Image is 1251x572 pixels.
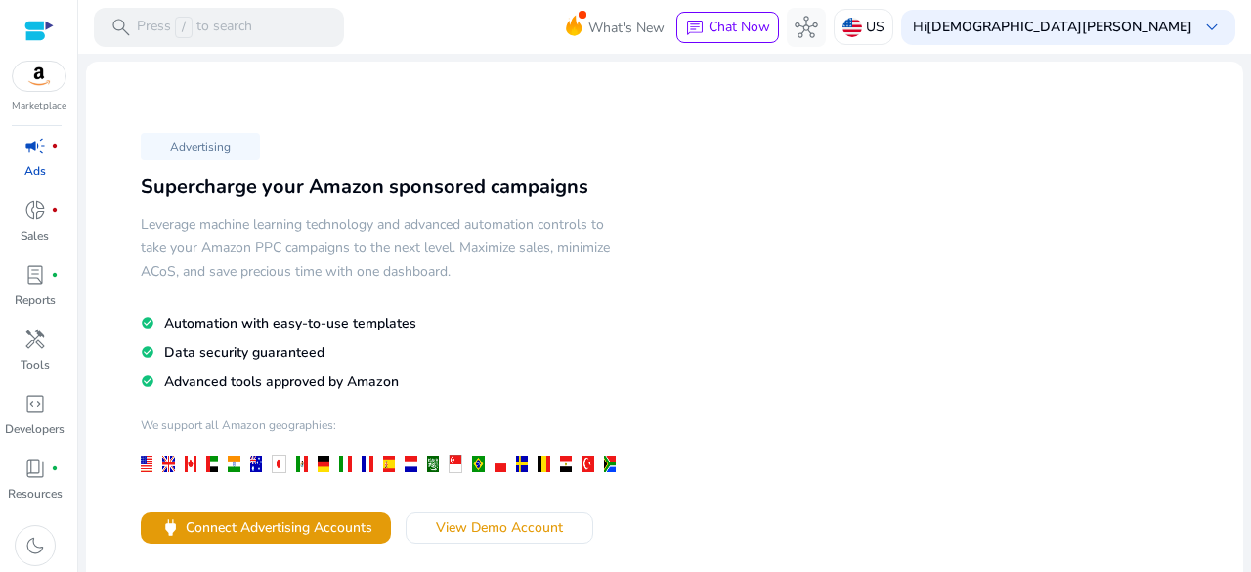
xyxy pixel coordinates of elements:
span: code_blocks [23,392,47,416]
mat-icon: check_circle [141,315,154,331]
p: Resources [8,485,63,503]
p: US [866,10,884,44]
p: Hi [913,21,1192,34]
span: chat [685,19,705,38]
p: Tools [21,356,50,374]
span: Advanced tools approved by Amazon [164,373,399,391]
span: book_4 [23,457,47,480]
span: hub [795,16,818,39]
p: Advertising [141,133,260,160]
span: dark_mode [23,534,47,557]
span: / [175,17,193,38]
span: Data security guaranteed [164,343,324,362]
h3: Supercharge your Amazon sponsored campaigns [141,175,625,198]
span: campaign [23,134,47,157]
span: View Demo Account [436,517,563,538]
p: Press to search [137,17,252,38]
span: Connect Advertising Accounts [186,517,372,538]
button: powerConnect Advertising Accounts [141,512,391,544]
button: hub [787,8,826,47]
button: chatChat Now [676,12,779,43]
p: Ads [24,162,46,180]
span: search [109,16,133,39]
span: keyboard_arrow_down [1200,16,1224,39]
img: us.svg [842,18,862,37]
span: fiber_manual_record [51,464,59,472]
h4: We support all Amazon geographies: [141,418,625,448]
mat-icon: check_circle [141,344,154,361]
p: Marketplace [12,99,66,113]
span: donut_small [23,198,47,222]
button: View Demo Account [406,512,593,544]
span: lab_profile [23,263,47,286]
span: Automation with easy-to-use templates [164,314,416,332]
p: Reports [15,291,56,309]
span: fiber_manual_record [51,142,59,150]
p: Developers [5,420,65,438]
span: fiber_manual_record [51,206,59,214]
span: fiber_manual_record [51,271,59,279]
img: amazon.svg [13,62,65,91]
span: Chat Now [709,18,770,36]
span: What's New [588,11,665,45]
h5: Leverage machine learning technology and advanced automation controls to take your Amazon PPC cam... [141,213,625,284]
span: handyman [23,328,47,351]
span: power [159,516,182,539]
p: Sales [21,227,49,244]
b: [DEMOGRAPHIC_DATA][PERSON_NAME] [927,18,1192,36]
mat-icon: check_circle [141,374,154,390]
